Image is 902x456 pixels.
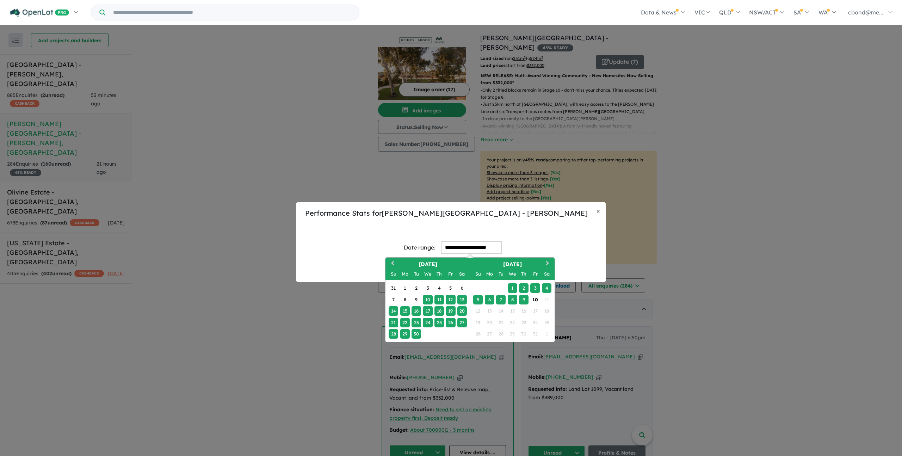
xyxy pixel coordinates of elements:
[485,269,494,279] div: Monday
[389,318,398,327] div: Choose Sunday, September 21st, 2025
[848,9,883,16] span: cbond@me...
[412,295,421,304] div: Choose Tuesday, September 9th, 2025
[423,318,432,327] div: Choose Wednesday, September 24th, 2025
[434,295,444,304] div: Choose Thursday, September 11th, 2025
[446,306,455,316] div: Choose Friday, September 19th, 2025
[530,329,540,339] div: Not available Friday, October 31st, 2025
[519,318,529,327] div: Not available Thursday, October 23rd, 2025
[473,318,483,327] div: Not available Sunday, October 19th, 2025
[485,295,494,304] div: Choose Monday, October 6th, 2025
[412,306,421,316] div: Choose Tuesday, September 16th, 2025
[530,295,540,304] div: Choose Friday, October 10th, 2025
[542,318,551,327] div: Not available Saturday, October 25th, 2025
[400,269,410,279] div: Monday
[473,269,483,279] div: Sunday
[457,269,467,279] div: Saturday
[389,306,398,316] div: Choose Sunday, September 14th, 2025
[597,207,600,215] span: ×
[457,295,467,304] div: Choose Saturday, September 13th, 2025
[542,295,551,304] div: Not available Saturday, October 11th, 2025
[496,306,506,316] div: Not available Tuesday, October 14th, 2025
[542,283,551,293] div: Choose Saturday, October 4th, 2025
[10,8,69,17] img: Openlot PRO Logo White
[485,329,494,339] div: Not available Monday, October 27th, 2025
[404,243,435,252] div: Date range:
[400,318,410,327] div: Choose Monday, September 22nd, 2025
[508,283,517,293] div: Choose Wednesday, October 1st, 2025
[457,283,467,293] div: Choose Saturday, September 6th, 2025
[496,269,506,279] div: Tuesday
[434,269,444,279] div: Thursday
[412,283,421,293] div: Choose Tuesday, September 2nd, 2025
[496,329,506,339] div: Not available Tuesday, October 28th, 2025
[302,208,591,218] h5: Performance Stats for [PERSON_NAME][GEOGRAPHIC_DATA] - [PERSON_NAME]
[530,318,540,327] div: Not available Friday, October 24th, 2025
[508,306,517,316] div: Not available Wednesday, October 15th, 2025
[400,295,410,304] div: Choose Monday, September 8th, 2025
[473,329,483,339] div: Not available Sunday, October 26th, 2025
[530,269,540,279] div: Friday
[385,260,470,269] h2: [DATE]
[423,283,432,293] div: Choose Wednesday, September 3rd, 2025
[423,295,432,304] div: Choose Wednesday, September 10th, 2025
[434,283,444,293] div: Choose Thursday, September 4th, 2025
[386,258,397,270] button: Previous Month
[530,306,540,316] div: Not available Friday, October 17th, 2025
[508,295,517,304] div: Choose Wednesday, October 8th, 2025
[519,295,529,304] div: Choose Thursday, October 9th, 2025
[473,306,483,316] div: Not available Sunday, October 12th, 2025
[457,306,467,316] div: Choose Saturday, September 20th, 2025
[519,269,529,279] div: Thursday
[385,257,555,342] div: Choose Date
[446,283,455,293] div: Choose Friday, September 5th, 2025
[485,318,494,327] div: Not available Monday, October 20th, 2025
[434,318,444,327] div: Choose Thursday, September 25th, 2025
[519,283,529,293] div: Choose Thursday, October 2nd, 2025
[508,329,517,339] div: Not available Wednesday, October 29th, 2025
[389,269,398,279] div: Sunday
[457,318,467,327] div: Choose Saturday, September 27th, 2025
[473,295,483,304] div: Choose Sunday, October 5th, 2025
[519,306,529,316] div: Not available Thursday, October 16th, 2025
[542,306,551,316] div: Not available Saturday, October 18th, 2025
[412,269,421,279] div: Tuesday
[519,329,529,339] div: Not available Thursday, October 30th, 2025
[389,329,398,339] div: Choose Sunday, September 28th, 2025
[389,295,398,304] div: Choose Sunday, September 7th, 2025
[542,329,551,339] div: Not available Saturday, November 1st, 2025
[388,283,468,340] div: Month September, 2025
[400,329,410,339] div: Choose Monday, September 29th, 2025
[423,269,432,279] div: Wednesday
[542,269,551,279] div: Saturday
[496,318,506,327] div: Not available Tuesday, October 21st, 2025
[412,318,421,327] div: Choose Tuesday, September 23rd, 2025
[446,318,455,327] div: Choose Friday, September 26th, 2025
[508,269,517,279] div: Wednesday
[472,283,552,340] div: Month October, 2025
[400,283,410,293] div: Choose Monday, September 1st, 2025
[446,295,455,304] div: Choose Friday, September 12th, 2025
[446,269,455,279] div: Friday
[470,260,555,269] h2: [DATE]
[543,258,554,270] button: Next Month
[485,306,494,316] div: Not available Monday, October 13th, 2025
[389,283,398,293] div: Choose Sunday, August 31st, 2025
[530,283,540,293] div: Choose Friday, October 3rd, 2025
[423,306,432,316] div: Choose Wednesday, September 17th, 2025
[496,295,506,304] div: Choose Tuesday, October 7th, 2025
[434,306,444,316] div: Choose Thursday, September 18th, 2025
[400,306,410,316] div: Choose Monday, September 15th, 2025
[412,329,421,339] div: Choose Tuesday, September 30th, 2025
[107,5,358,20] input: Try estate name, suburb, builder or developer
[508,318,517,327] div: Not available Wednesday, October 22nd, 2025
